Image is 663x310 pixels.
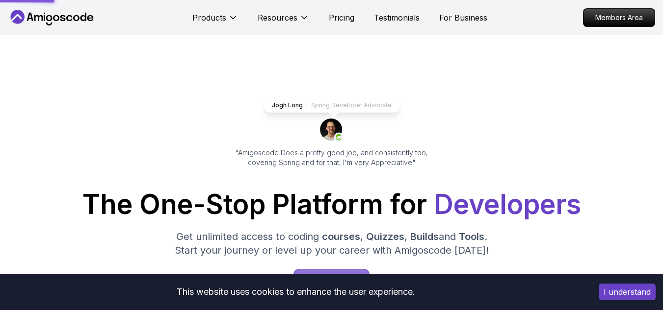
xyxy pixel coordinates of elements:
[322,231,360,242] span: courses
[583,8,655,27] a: Members Area
[272,101,303,109] p: Jogh Long
[258,12,297,24] p: Resources
[329,12,354,24] a: Pricing
[366,231,404,242] span: Quizzes
[434,188,581,220] span: Developers
[439,12,487,24] a: For Business
[459,231,484,242] span: Tools
[167,230,497,257] p: Get unlimited access to coding , , and . Start your journey or level up your career with Amigosco...
[293,269,370,293] a: Start for Free
[311,101,392,109] p: Spring Developer Advocate
[8,191,655,218] h1: The One-Stop Platform for
[583,9,655,26] p: Members Area
[192,12,238,31] button: Products
[374,12,420,24] a: Testimonials
[294,269,369,293] p: Start for Free
[7,281,584,303] div: This website uses cookies to enhance the user experience.
[258,12,309,31] button: Resources
[192,12,226,24] p: Products
[599,284,656,300] button: Accept cookies
[320,119,344,142] img: josh long
[410,231,439,242] span: Builds
[222,148,442,167] p: "Amigoscode Does a pretty good job, and consistently too, covering Spring and for that, I'm very ...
